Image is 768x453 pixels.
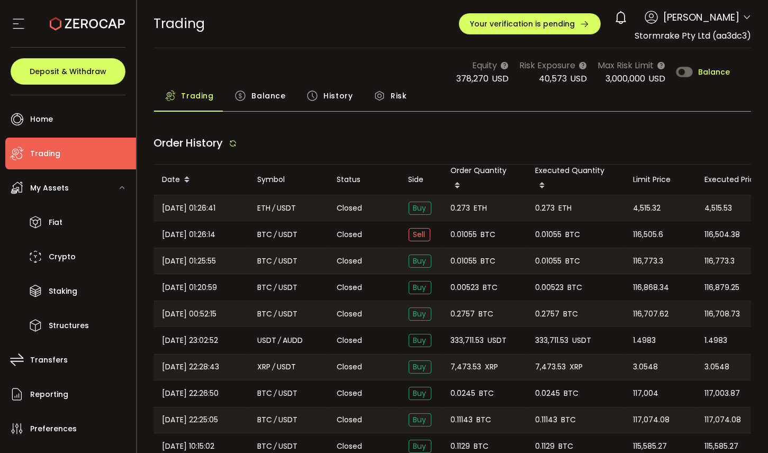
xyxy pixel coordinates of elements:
span: Trading [30,146,60,161]
div: Limit Price [625,174,697,186]
span: BTC [258,414,273,426]
span: Order History [154,135,223,150]
span: Buy [409,387,431,400]
span: 0.11143 [536,414,558,426]
span: 7,473.53 [536,361,566,373]
span: Crypto [49,249,76,265]
em: / [278,334,282,347]
span: BTC [567,282,582,294]
span: BTC [565,255,580,267]
span: 0.1129 [536,440,555,452]
span: 117,074.08 [634,414,670,426]
span: 0.01055 [451,255,477,267]
span: 333,711.53 [451,334,484,347]
button: Your verification is pending [459,13,601,34]
span: USDT [279,255,298,267]
span: [PERSON_NAME] [663,10,739,24]
span: Closed [337,335,363,346]
span: USDT [487,334,507,347]
span: Home [30,112,53,127]
div: Executed Price [697,174,768,186]
span: 116,879.25 [705,282,740,294]
span: 0.0245 [536,387,561,400]
span: BTC [481,229,495,241]
span: Your verification is pending [470,20,575,28]
div: Side [400,174,442,186]
span: 0.273 [451,202,471,214]
span: [DATE] 22:25:05 [162,414,219,426]
span: BTC [478,308,493,320]
span: Transfers [30,352,68,368]
span: 0.01055 [536,255,562,267]
span: BTC [258,308,273,320]
span: BTC [258,229,273,241]
em: / [274,387,277,400]
span: 378,270 [456,73,489,85]
span: 3.0548 [634,361,658,373]
span: 0.00523 [536,282,564,294]
span: 3,000,000 [606,73,645,85]
span: BTC [476,414,491,426]
span: Closed [337,229,363,240]
span: Risk [391,85,406,106]
em: / [274,308,277,320]
span: Buy [409,440,431,453]
span: 0.0245 [451,387,476,400]
span: Equity [472,59,497,72]
span: XRP [570,361,583,373]
span: 116,773.3 [705,255,735,267]
span: Trading [154,14,205,33]
span: 1.4983 [705,334,728,347]
span: USDT [279,282,298,294]
span: 116,505.6 [634,229,664,241]
span: Buy [409,334,431,347]
span: BTC [564,387,579,400]
span: Closed [337,361,363,373]
span: 117,074.08 [705,414,742,426]
span: 1.4983 [634,334,656,347]
div: Order Quantity [442,165,527,195]
em: / [274,440,277,452]
span: USDT [279,229,298,241]
span: BTC [565,229,580,241]
span: Buy [409,307,431,321]
span: 115,585.27 [705,440,739,452]
span: My Assets [30,180,69,196]
span: 117,003.87 [705,387,740,400]
span: Buy [409,202,431,215]
em: / [274,282,277,294]
span: ETH [258,202,271,214]
span: Reporting [30,387,68,402]
span: 116,868.34 [634,282,670,294]
span: 3.0548 [705,361,730,373]
span: 7,473.53 [451,361,482,373]
div: Status [329,174,400,186]
span: [DATE] 22:26:50 [162,387,219,400]
span: BTC [481,255,495,267]
span: USDT [572,334,591,347]
span: AUDD [283,334,303,347]
span: Buy [409,413,431,427]
span: Balance [698,68,730,76]
span: USD [492,73,509,85]
span: BTC [258,440,273,452]
span: 4,515.53 [705,202,733,214]
span: BTC [258,282,273,294]
span: BTC [563,308,578,320]
em: / [273,361,276,373]
span: 116,773.3 [634,255,664,267]
em: / [274,229,277,241]
span: XRP [485,361,498,373]
span: 0.2757 [451,308,475,320]
span: 0.273 [536,202,555,214]
span: Closed [337,441,363,452]
span: Fiat [49,215,62,230]
span: BTC [474,440,489,452]
span: Balance [251,85,285,106]
span: USDT [279,308,298,320]
span: USDT [258,334,277,347]
span: 0.00523 [451,282,480,294]
span: 0.01055 [451,229,477,241]
span: Closed [337,256,363,267]
span: Closed [337,309,363,320]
